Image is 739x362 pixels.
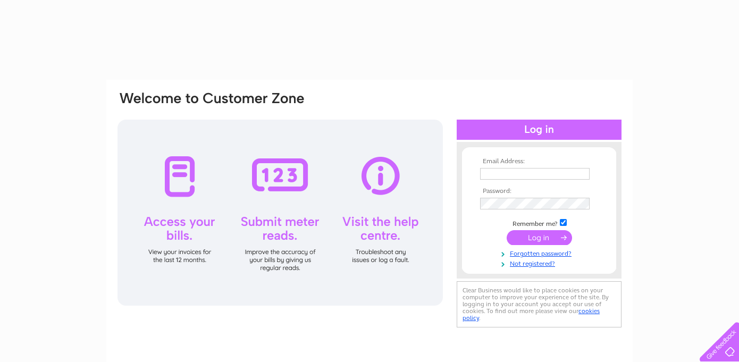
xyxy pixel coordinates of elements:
[463,307,600,322] a: cookies policy
[477,217,601,228] td: Remember me?
[477,188,601,195] th: Password:
[480,258,601,268] a: Not registered?
[477,158,601,165] th: Email Address:
[457,281,622,327] div: Clear Business would like to place cookies on your computer to improve your experience of the sit...
[480,248,601,258] a: Forgotten password?
[507,230,572,245] input: Submit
